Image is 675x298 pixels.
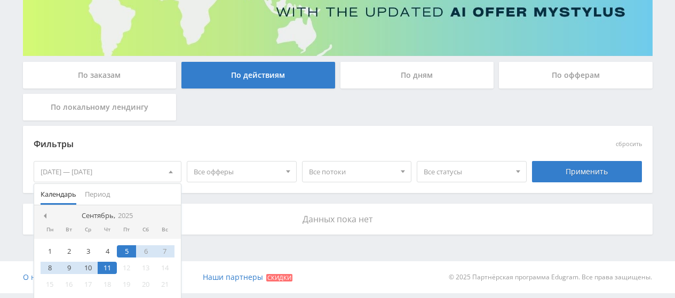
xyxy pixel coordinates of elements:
[203,261,292,293] a: Наши партнеры Скидки
[98,245,117,257] div: 4
[41,245,60,257] div: 1
[136,278,155,291] div: 20
[309,162,395,182] span: Все потоки
[181,62,335,88] div: По действиям
[136,227,155,233] div: Сб
[85,184,110,205] span: Период
[59,278,78,291] div: 16
[136,245,155,257] div: 6
[41,227,60,233] div: Пн
[117,278,136,291] div: 19
[41,184,76,205] span: Календарь
[59,227,78,233] div: Вт
[203,272,263,282] span: Наши партнеры
[98,278,117,291] div: 18
[41,262,60,274] div: 8
[136,262,155,274] div: 13
[23,62,177,88] div: По заказам
[78,262,98,274] div: 10
[194,162,280,182] span: Все офферы
[155,227,174,233] div: Вс
[343,261,652,293] div: © 2025 Партнёрская программа Edugram. Все права защищены.
[340,62,494,88] div: По дням
[117,262,136,274] div: 12
[41,278,60,291] div: 15
[499,62,653,88] div: По офферам
[77,212,137,220] div: Сентябрь,
[155,262,174,274] div: 14
[59,245,78,257] div: 2
[36,184,81,205] button: Календарь
[34,162,181,182] div: [DATE] — [DATE]
[23,261,44,293] a: О нас
[78,278,98,291] div: 17
[34,136,489,152] div: Фильтры
[616,141,642,148] button: сбросить
[81,184,114,205] button: Период
[78,227,98,233] div: Ср
[266,274,292,281] span: Скидки
[117,245,136,257] div: 5
[532,161,642,182] div: Применить
[78,245,98,257] div: 3
[155,245,174,257] div: 7
[155,278,174,291] div: 21
[424,162,510,182] span: Все статусы
[23,94,177,120] div: По локальному лендингу
[117,227,136,233] div: Пт
[59,262,78,274] div: 9
[118,212,133,220] i: 2025
[98,227,117,233] div: Чт
[34,214,642,224] p: Данных пока нет
[23,272,44,282] span: О нас
[98,262,117,274] div: 11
